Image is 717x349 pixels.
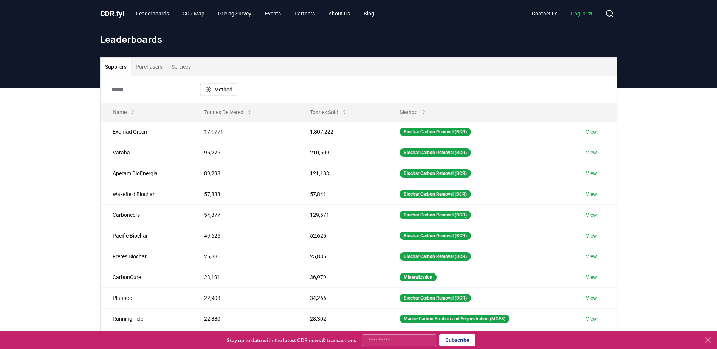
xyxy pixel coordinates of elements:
div: Biochar Carbon Removal (BCR) [400,148,471,157]
td: 49,625 [192,225,297,246]
td: Planboo [101,287,192,308]
td: Freres Biochar [101,246,192,267]
td: 22,908 [192,287,297,308]
a: View [586,149,597,156]
a: Events [259,7,287,20]
a: CDR Map [177,7,211,20]
a: Pricing Survey [212,7,257,20]
div: Biochar Carbon Removal (BCR) [400,190,471,198]
td: CarbonCure [101,267,192,287]
td: 54,377 [192,204,297,225]
button: Purchasers [131,58,167,76]
td: 52,625 [298,225,387,246]
div: Biochar Carbon Removal (BCR) [400,232,471,240]
td: 89,298 [192,163,297,184]
nav: Main [130,7,380,20]
h1: Leaderboards [100,33,617,45]
td: Pacific Biochar [101,225,192,246]
span: Log in [571,10,593,17]
td: 34,266 [298,287,387,308]
td: 1,807,222 [298,121,387,142]
td: 25,885 [298,246,387,267]
a: Blog [358,7,380,20]
a: View [586,170,597,177]
td: 25,885 [192,246,297,267]
div: Biochar Carbon Removal (BCR) [400,294,471,302]
a: About Us [322,7,356,20]
td: Exomad Green [101,121,192,142]
td: 36,979 [298,267,387,287]
div: Biochar Carbon Removal (BCR) [400,128,471,136]
div: Mineralization [400,273,437,281]
a: View [586,315,597,323]
td: 174,771 [192,121,297,142]
td: 22,880 [192,308,297,329]
button: Name [107,105,142,120]
a: Log in [565,7,599,20]
div: Biochar Carbon Removal (BCR) [400,252,471,261]
a: View [586,294,597,302]
div: Biochar Carbon Removal (BCR) [400,169,471,178]
td: 57,841 [298,184,387,204]
td: 210,609 [298,142,387,163]
a: Partners [288,7,321,20]
a: Leaderboards [130,7,175,20]
td: Running Tide [101,308,192,329]
a: Contact us [526,7,564,20]
a: View [586,253,597,260]
span: CDR fyi [100,9,124,18]
button: Method [200,83,237,96]
td: 95,276 [192,142,297,163]
td: Varaha [101,142,192,163]
td: 23,191 [192,267,297,287]
td: 129,571 [298,204,387,225]
span: . [114,9,116,18]
a: View [586,190,597,198]
div: Biochar Carbon Removal (BCR) [400,211,471,219]
button: Tonnes Sold [304,105,353,120]
a: CDR.fyi [100,8,124,19]
a: View [586,273,597,281]
td: 121,183 [298,163,387,184]
td: Aperam BioEnergia [101,163,192,184]
td: Carboneers [101,204,192,225]
button: Services [167,58,195,76]
div: Marine Carbon Fixation and Sequestration (MCFS) [400,315,509,323]
nav: Main [526,7,599,20]
a: View [586,128,597,136]
td: Wakefield Biochar [101,184,192,204]
a: View [586,232,597,239]
a: View [586,211,597,219]
td: 57,833 [192,184,297,204]
button: Tonnes Delivered [198,105,259,120]
button: Method [393,105,433,120]
td: 28,302 [298,308,387,329]
button: Suppliers [101,58,131,76]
